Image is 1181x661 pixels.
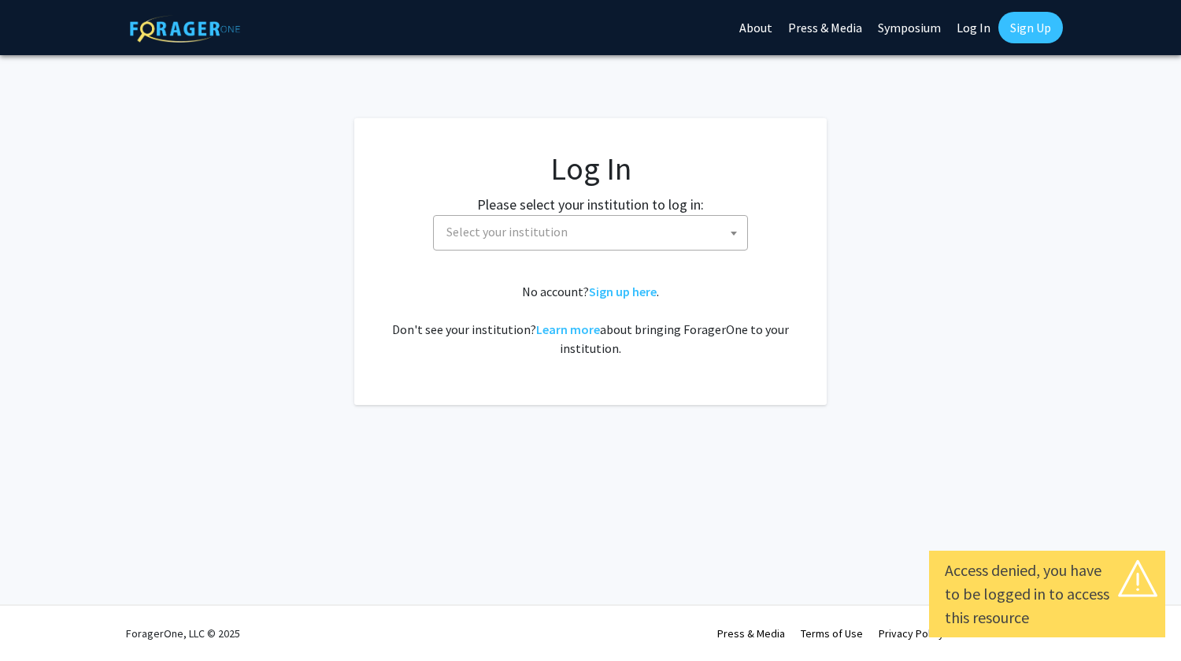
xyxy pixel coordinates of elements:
[879,626,944,641] a: Privacy Policy
[446,224,568,240] span: Select your institution
[386,150,795,188] h1: Log In
[589,284,657,299] a: Sign up here
[386,282,795,358] div: No account? . Don't see your institution? about bringing ForagerOne to your institution.
[945,559,1150,629] div: Access denied, you have to be logged in to access this resource
[130,15,240,43] img: ForagerOne Logo
[717,626,785,641] a: Press & Media
[998,12,1063,43] a: Sign Up
[536,321,600,337] a: Learn more about bringing ForagerOne to your institution
[440,216,747,248] span: Select your institution
[801,626,863,641] a: Terms of Use
[477,194,704,215] label: Please select your institution to log in:
[433,215,748,251] span: Select your institution
[126,606,240,661] div: ForagerOne, LLC © 2025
